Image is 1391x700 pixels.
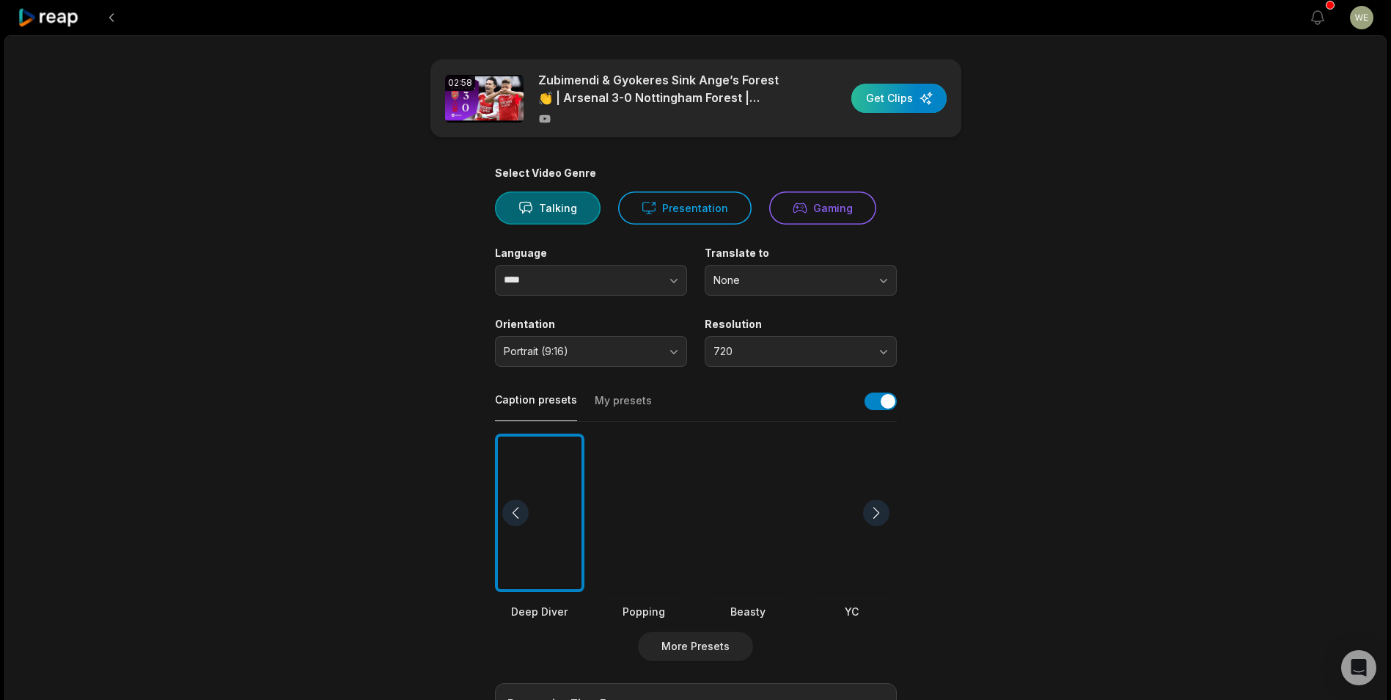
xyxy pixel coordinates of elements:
span: 720 [713,345,867,358]
label: Orientation [495,318,687,331]
div: Select Video Genre [495,167,897,180]
button: 720 [705,336,897,367]
div: 02:58 [445,75,475,91]
button: Portrait (9:16) [495,336,687,367]
label: Resolution [705,318,897,331]
button: More Presets [638,632,753,661]
button: Gaming [769,192,876,225]
label: Translate to [705,247,897,260]
button: Caption presets [495,393,577,421]
div: YC [807,604,897,619]
label: Language [495,247,687,260]
button: Presentation [618,192,752,225]
button: Get Clips [851,84,947,113]
span: Portrait (9:16) [504,345,658,358]
button: My presets [595,393,652,421]
div: Beasty [703,604,793,619]
div: Popping [599,604,689,619]
div: Deep Diver [495,604,584,619]
div: Open Intercom Messenger [1341,650,1376,685]
span: None [713,274,867,287]
p: Zubimendi & Gyokeres Sink Ange’s Forest👏 | Arsenal 3-0 Nottingham Forest | Premier League Highlights [538,71,791,106]
button: Talking [495,192,601,225]
button: None [705,265,897,296]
